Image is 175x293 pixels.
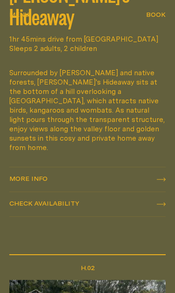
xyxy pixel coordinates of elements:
[9,68,166,152] div: Surrounded by [PERSON_NAME] and native forests, [PERSON_NAME]'s Hideaway sits at the bottom of a ...
[9,34,166,43] span: 1hr 45mins drive from [GEOGRAPHIC_DATA]
[9,167,166,192] a: More info
[9,11,29,18] span: Menu
[9,200,79,207] span: Check availability
[9,192,166,216] button: check availability
[9,11,29,20] button: show menu
[9,43,166,53] span: Sleeps 2 adults, 2 children
[146,11,166,18] span: Book
[146,11,166,20] button: show booking tray
[9,175,48,182] span: More info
